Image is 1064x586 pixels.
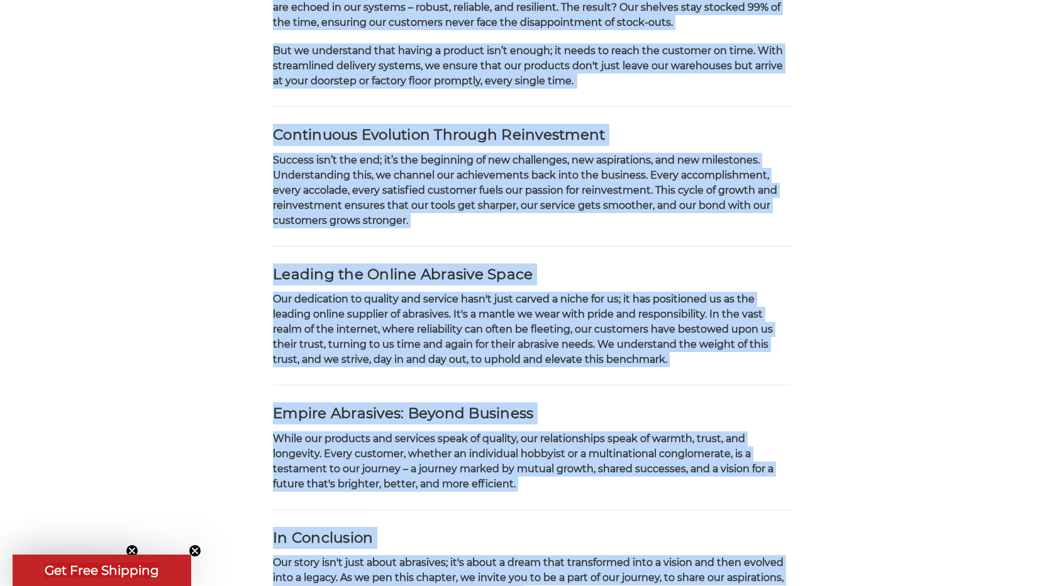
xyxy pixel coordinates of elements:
[273,433,773,490] span: While our products and services speak of quality, our relationships speak of warmth, trust, and l...
[273,154,777,226] span: Success isn’t the end; it’s the beginning of new challenges, new aspirations, and new milestones....
[273,126,605,143] strong: Continuous Evolution Through Reinvestment
[273,45,783,87] span: But we understand that having a product isn’t enough; it needs to reach the customer on time. Wit...
[273,529,373,546] strong: In Conclusion
[189,545,201,557] button: Close teaser
[45,563,159,578] span: Get Free Shipping
[273,404,533,422] strong: Empire Abrasives: Beyond Business
[13,555,191,586] div: Get Free ShippingClose teaser
[273,265,533,283] strong: Leading the Online Abrasive Space
[273,293,773,365] span: Our dedication to quality and service hasn't just carved a niche for us; it has positioned us as ...
[126,545,138,557] button: Close teaser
